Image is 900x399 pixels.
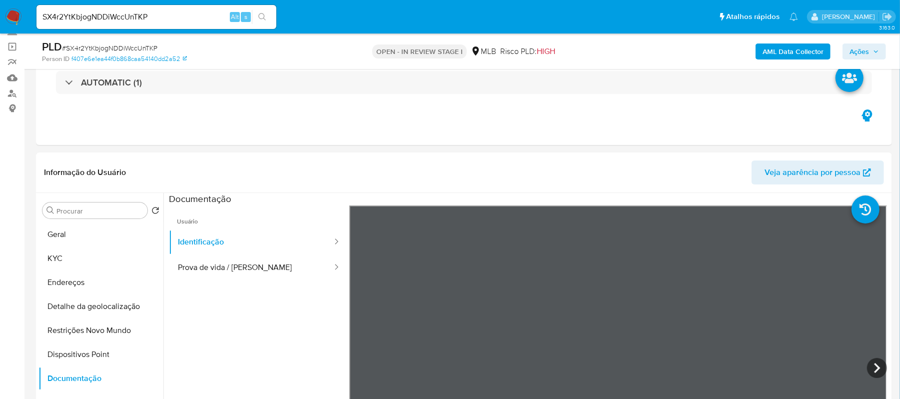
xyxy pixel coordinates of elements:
[850,43,869,59] span: Ações
[471,46,496,57] div: MLB
[790,12,798,21] a: Notificações
[882,11,893,22] a: Sair
[38,222,163,246] button: Geral
[879,23,895,31] span: 3.163.0
[822,12,879,21] p: sara.carvalhaes@mercadopago.com.br
[244,12,247,21] span: s
[537,45,555,57] span: HIGH
[56,71,872,94] div: AUTOMATIC (1)
[38,366,163,390] button: Documentação
[38,246,163,270] button: KYC
[252,10,272,24] button: search-icon
[372,44,467,58] p: OPEN - IN REVIEW STAGE I
[56,206,143,215] input: Procurar
[38,294,163,318] button: Detalhe da geolocalização
[38,270,163,294] button: Endereços
[231,12,239,21] span: Alt
[843,43,886,59] button: Ações
[151,206,159,217] button: Retornar ao pedido padrão
[44,167,126,177] h1: Informação do Usuário
[38,318,163,342] button: Restrições Novo Mundo
[726,11,780,22] span: Atalhos rápidos
[38,342,163,366] button: Dispositivos Point
[81,77,142,88] h3: AUTOMATIC (1)
[756,43,831,59] button: AML Data Collector
[42,38,62,54] b: PLD
[763,43,824,59] b: AML Data Collector
[36,10,276,23] input: Pesquise usuários ou casos...
[752,160,884,184] button: Veja aparência por pessoa
[765,160,861,184] span: Veja aparência por pessoa
[42,54,69,63] b: Person ID
[71,54,187,63] a: f407e6e1ea44f0b868caa54140dd2a52
[500,46,555,57] span: Risco PLD:
[62,43,157,53] span: # SX4r2YtKbjogNDDiWccUnTKP
[46,206,54,214] button: Procurar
